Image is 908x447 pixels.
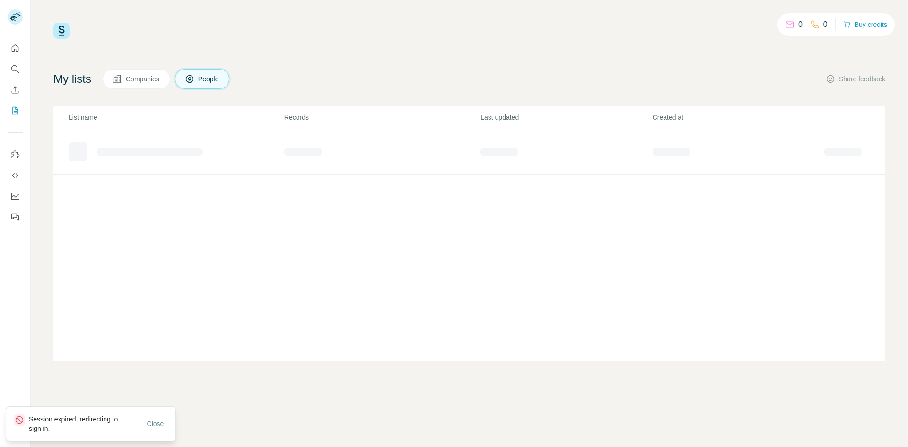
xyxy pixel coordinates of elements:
[8,167,23,184] button: Use Surfe API
[69,113,283,122] p: List name
[53,23,70,39] img: Surfe Logo
[8,81,23,98] button: Enrich CSV
[480,113,651,122] p: Last updated
[147,419,164,429] span: Close
[798,19,803,30] p: 0
[826,74,885,84] button: Share feedback
[843,18,887,31] button: Buy credits
[53,71,91,87] h4: My lists
[8,209,23,226] button: Feedback
[653,113,823,122] p: Created at
[8,188,23,205] button: Dashboard
[8,146,23,163] button: Use Surfe on LinkedIn
[29,414,135,433] p: Session expired, redirecting to sign in.
[140,415,171,432] button: Close
[8,102,23,119] button: My lists
[8,40,23,57] button: Quick start
[126,74,160,84] span: Companies
[8,61,23,78] button: Search
[284,113,480,122] p: Records
[823,19,828,30] p: 0
[198,74,220,84] span: People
